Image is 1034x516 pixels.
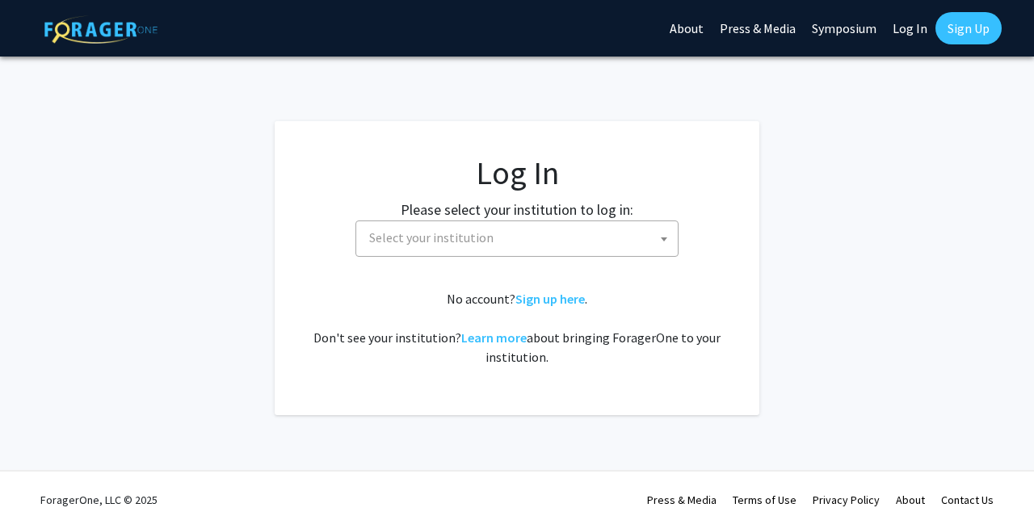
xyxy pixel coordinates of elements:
[307,153,727,192] h1: Log In
[355,220,679,257] span: Select your institution
[461,329,527,346] a: Learn more about bringing ForagerOne to your institution
[935,12,1002,44] a: Sign Up
[733,493,797,507] a: Terms of Use
[363,221,678,254] span: Select your institution
[941,493,994,507] a: Contact Us
[813,493,880,507] a: Privacy Policy
[44,15,158,44] img: ForagerOne Logo
[307,289,727,367] div: No account? . Don't see your institution? about bringing ForagerOne to your institution.
[896,493,925,507] a: About
[647,493,717,507] a: Press & Media
[401,199,633,220] label: Please select your institution to log in:
[515,291,585,307] a: Sign up here
[369,229,494,245] span: Select your institution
